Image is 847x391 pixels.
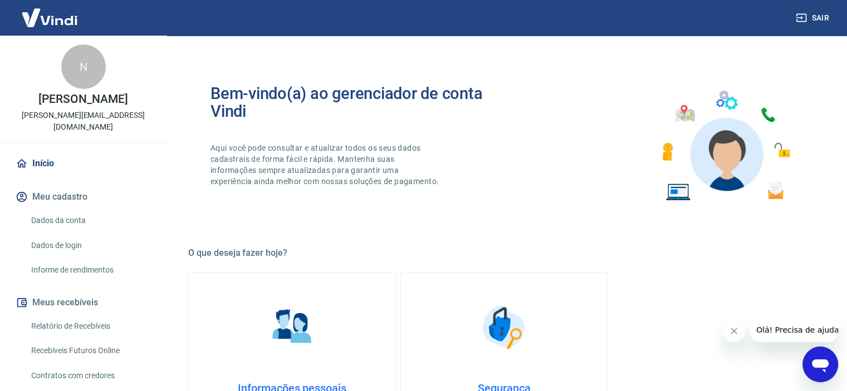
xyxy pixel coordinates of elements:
iframe: Botão para abrir a janela de mensagens [802,347,838,382]
a: Informe de rendimentos [27,259,153,281]
img: Segurança [477,299,532,355]
span: Olá! Precisa de ajuda? [7,8,94,17]
button: Meus recebíveis [13,290,153,315]
a: Dados de login [27,234,153,257]
h5: O que deseja fazer hoje? [188,248,820,259]
p: [PERSON_NAME] [38,93,128,105]
a: Contratos com credores [27,364,153,387]
p: [PERSON_NAME][EMAIL_ADDRESS][DOMAIN_NAME] [9,110,158,133]
a: Início [13,151,153,176]
img: Vindi [13,1,86,34]
p: Aqui você pode consultar e atualizar todos os seus dados cadastrais de forma fácil e rápida. Mant... [210,142,441,187]
h2: Bem-vindo(a) ao gerenciador de conta Vindi [210,85,505,120]
img: Imagem de um avatar masculino com diversos icones exemplificando as funcionalidades do gerenciado... [652,85,798,207]
a: Dados da conta [27,209,153,232]
button: Meu cadastro [13,185,153,209]
img: Informações pessoais [265,299,320,355]
a: Relatório de Recebíveis [27,315,153,338]
a: Recebíveis Futuros Online [27,339,153,362]
button: Sair [794,8,834,28]
iframe: Mensagem da empresa [750,318,838,342]
iframe: Fechar mensagem [723,320,745,342]
div: N [61,44,106,89]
